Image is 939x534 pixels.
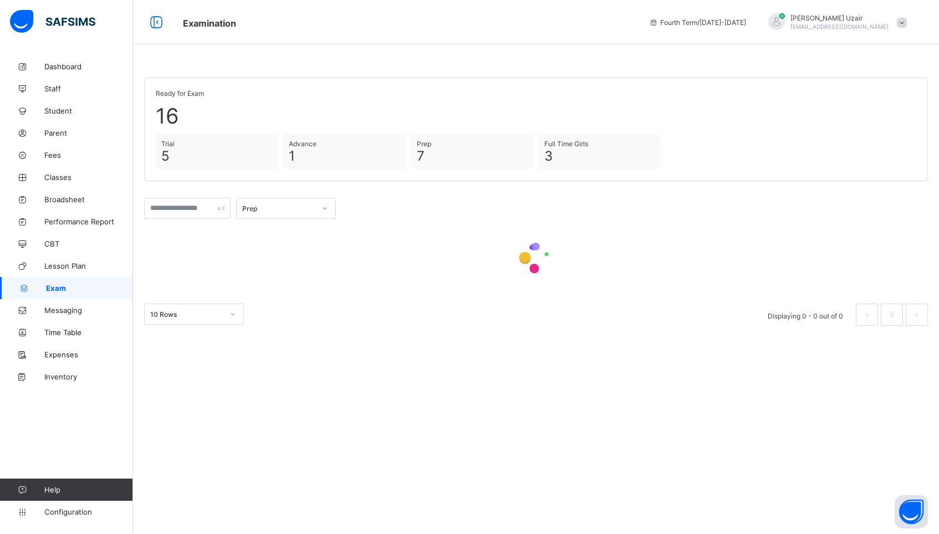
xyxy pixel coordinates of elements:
a: 0 [886,307,897,322]
span: Lesson Plan [44,261,133,270]
span: Student [44,106,133,115]
span: [EMAIL_ADDRESS][DOMAIN_NAME] [790,23,889,30]
span: Expenses [44,350,133,359]
div: Prep [242,204,315,213]
li: Displaying 0 - 0 out of 0 [759,304,851,326]
div: SheikhUzair [757,13,912,32]
span: Help [44,485,132,494]
span: Fees [44,151,133,160]
span: Trial [161,140,272,148]
span: Staff [44,84,133,93]
span: 1 [289,148,400,164]
span: Time Table [44,328,133,337]
li: 上一页 [856,304,878,326]
span: Prep [417,140,528,148]
span: Messaging [44,306,133,315]
button: Open asap [895,495,928,528]
span: session/term information [649,18,746,27]
span: 5 [161,148,272,164]
span: 7 [417,148,528,164]
span: Parent [44,129,133,137]
span: Full Time Girls [544,140,655,148]
span: Advance [289,140,400,148]
span: 3 [544,148,655,164]
li: 下一页 [906,304,928,326]
span: Performance Report [44,217,133,226]
li: 0 [881,304,903,326]
span: Broadsheet [44,195,133,204]
span: Ready for Exam [156,89,916,97]
span: [PERSON_NAME] Uzair [790,14,889,22]
button: prev page [856,304,878,326]
img: safsims [10,10,95,33]
button: next page [906,304,928,326]
div: 10 Rows [150,310,223,319]
span: Inventory [44,372,133,381]
span: Exam [46,284,133,292]
span: Classes [44,173,133,182]
span: Configuration [44,507,132,516]
span: Examination [183,18,236,29]
span: Dashboard [44,62,133,71]
span: 16 [156,103,916,129]
span: CBT [44,239,133,248]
